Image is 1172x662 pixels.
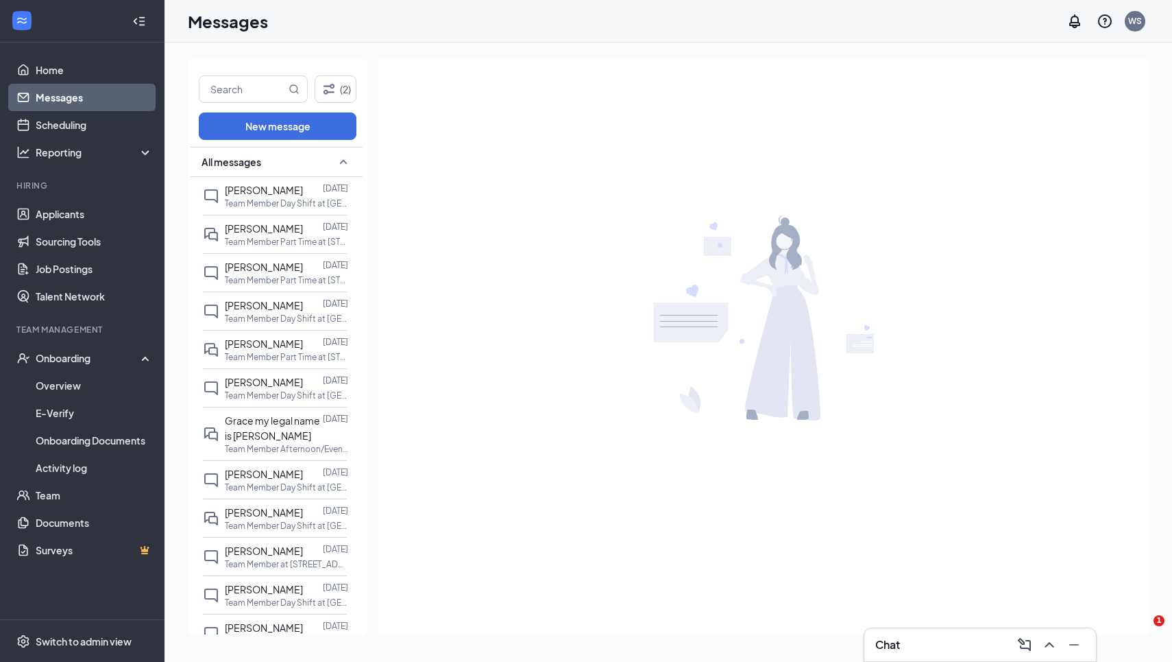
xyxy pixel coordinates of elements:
[36,635,132,648] div: Switch to admin view
[289,84,300,95] svg: MagnifyingGlass
[15,14,29,27] svg: WorkstreamLogo
[16,635,30,648] svg: Settings
[225,558,348,570] p: Team Member at [STREET_ADDRESS][PERSON_NAME]
[225,506,303,519] span: [PERSON_NAME]
[36,200,153,228] a: Applicants
[36,145,154,159] div: Reporting
[225,299,303,311] span: [PERSON_NAME]
[225,390,348,401] p: Team Member Day Shift at [GEOGRAPHIC_DATA]
[323,620,348,632] p: [DATE]
[36,454,153,482] a: Activity log
[203,188,219,204] svg: ChatInactive
[36,228,153,255] a: Sourcing Tools
[203,472,219,488] svg: ChatInactive
[199,76,286,102] input: Search
[321,81,337,97] svg: Filter
[36,283,153,310] a: Talent Network
[1016,637,1033,653] svg: ComposeMessage
[203,226,219,243] svg: DoubleChat
[202,155,261,169] span: All messages
[323,413,348,425] p: [DATE]
[875,637,900,652] h3: Chat
[16,180,150,191] div: Hiring
[225,443,348,455] p: Team Member Afternoon/Evening Shift at [GEOGRAPHIC_DATA]
[36,536,153,564] a: SurveysCrown
[36,509,153,536] a: Documents
[36,372,153,399] a: Overview
[323,221,348,233] p: [DATE]
[225,274,348,286] p: Team Member Part Time at [STREET_ADDRESS][PERSON_NAME]
[323,505,348,517] p: [DATE]
[225,622,303,634] span: [PERSON_NAME]
[1063,634,1085,656] button: Minimize
[203,510,219,527] svg: DoubleChat
[225,597,348,608] p: Team Member Day Shift at [GEOGRAPHIC_DATA]
[36,351,141,365] div: Onboarding
[36,56,153,84] a: Home
[1153,615,1164,626] span: 1
[315,75,356,103] button: Filter (2)
[225,351,348,363] p: Team Member Part Time at [STREET_ADDRESS][PERSON_NAME]
[16,351,30,365] svg: UserCheck
[323,375,348,386] p: [DATE]
[203,265,219,281] svg: ChatInactive
[225,376,303,388] span: [PERSON_NAME]
[225,545,303,557] span: [PERSON_NAME]
[225,482,348,493] p: Team Member Day Shift at [GEOGRAPHIC_DATA]
[1041,637,1058,653] svg: ChevronUp
[36,111,153,139] a: Scheduling
[36,84,153,111] a: Messages
[335,154,352,170] svg: SmallChevronUp
[1066,637,1082,653] svg: Minimize
[16,324,150,335] div: Team Management
[225,583,303,595] span: [PERSON_NAME]
[225,313,348,324] p: Team Member Day Shift at [GEOGRAPHIC_DATA]
[203,549,219,565] svg: ChatInactive
[36,482,153,509] a: Team
[188,10,268,33] h1: Messages
[1128,15,1142,27] div: WS
[225,261,303,273] span: [PERSON_NAME]
[1038,634,1060,656] button: ChevronUp
[16,145,30,159] svg: Analysis
[225,222,303,235] span: [PERSON_NAME]
[323,582,348,593] p: [DATE]
[203,303,219,320] svg: ChatInactive
[36,255,153,283] a: Job Postings
[1097,13,1113,29] svg: QuestionInfo
[323,259,348,271] p: [DATE]
[323,298,348,309] p: [DATE]
[225,520,348,532] p: Team Member Day Shift at [GEOGRAPHIC_DATA]
[225,184,303,196] span: [PERSON_NAME]
[203,587,219,604] svg: ChatInactive
[323,466,348,478] p: [DATE]
[203,626,219,642] svg: ChatInactive
[36,399,153,427] a: E-Verify
[1066,13,1083,29] svg: Notifications
[225,236,348,248] p: Team Member Part Time at [STREET_ADDRESS][PERSON_NAME]
[203,380,219,397] svg: ChatInactive
[225,338,303,350] span: [PERSON_NAME]
[323,336,348,348] p: [DATE]
[225,414,320,442] span: Grace my legal name is [PERSON_NAME]
[225,198,348,209] p: Team Member Day Shift at [GEOGRAPHIC_DATA]
[225,468,303,480] span: [PERSON_NAME]
[203,426,219,442] svg: DoubleChat
[1125,615,1158,648] iframe: Intercom live chat
[323,182,348,194] p: [DATE]
[203,342,219,358] svg: DoubleChat
[132,14,146,28] svg: Collapse
[1014,634,1036,656] button: ComposeMessage
[323,543,348,555] p: [DATE]
[199,113,356,140] button: New message
[36,427,153,454] a: Onboarding Documents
